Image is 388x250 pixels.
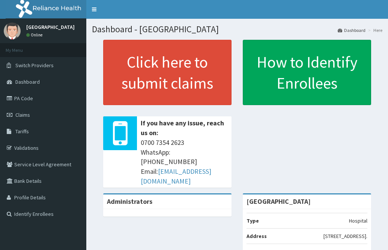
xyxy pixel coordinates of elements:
strong: [GEOGRAPHIC_DATA] [247,197,311,206]
a: How to Identify Enrollees [243,40,371,105]
span: Dashboard [15,78,40,85]
h1: Dashboard - [GEOGRAPHIC_DATA] [92,24,382,34]
a: Click here to submit claims [103,40,232,105]
span: Claims [15,111,30,118]
p: [STREET_ADDRESS]. [323,232,367,240]
b: Address [247,233,267,239]
p: [GEOGRAPHIC_DATA] [26,24,75,30]
a: Online [26,32,44,38]
span: Switch Providers [15,62,54,69]
span: 0700 7354 2623 WhatsApp: [PHONE_NUMBER] Email: [141,138,228,186]
b: If you have any issue, reach us on: [141,119,224,137]
a: Dashboard [338,27,365,33]
li: Here [366,27,382,33]
img: User Image [4,23,21,39]
span: Tariffs [15,128,29,135]
a: [EMAIL_ADDRESS][DOMAIN_NAME] [141,167,211,185]
b: Administrators [107,197,152,206]
b: Type [247,217,259,224]
p: Hospital [349,217,367,224]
